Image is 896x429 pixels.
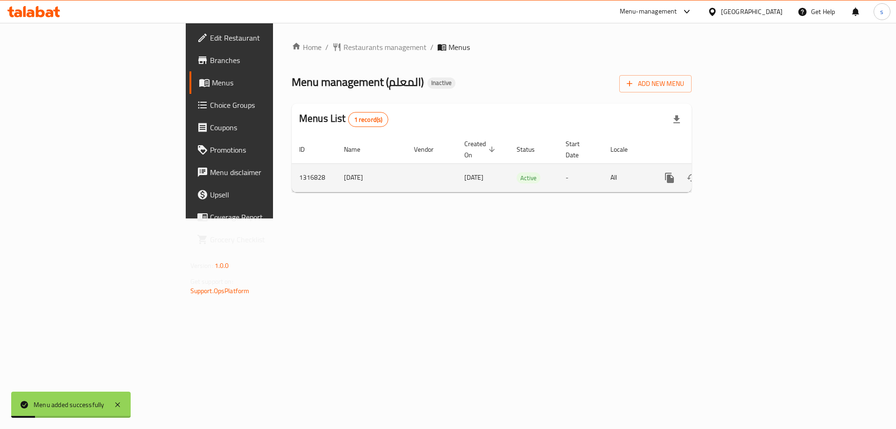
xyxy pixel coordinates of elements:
span: Coupons [210,122,328,133]
td: All [603,163,651,192]
span: Inactive [427,79,455,87]
div: Inactive [427,77,455,89]
li: / [430,42,434,53]
h2: Menus List [299,112,388,127]
a: Menu disclaimer [189,161,336,183]
span: Menus [448,42,470,53]
span: Upsell [210,189,328,200]
span: s [880,7,883,17]
span: Edit Restaurant [210,32,328,43]
span: Created On [464,138,498,161]
span: Vendor [414,144,446,155]
a: Coverage Report [189,206,336,228]
button: Add New Menu [619,75,692,92]
td: [DATE] [336,163,406,192]
a: Coupons [189,116,336,139]
span: Menu disclaimer [210,167,328,178]
button: more [658,167,681,189]
span: 1 record(s) [349,115,388,124]
a: Menus [189,71,336,94]
span: Start Date [566,138,592,161]
span: Active [517,173,540,183]
th: Actions [651,135,756,164]
span: [DATE] [464,171,483,183]
span: Status [517,144,547,155]
span: 1.0.0 [215,260,229,272]
a: Restaurants management [332,42,427,53]
span: Promotions [210,144,328,155]
div: Active [517,172,540,183]
a: Upsell [189,183,336,206]
span: ID [299,144,317,155]
span: Locale [610,144,640,155]
span: Menu management ( المعلم ) [292,71,424,92]
a: Branches [189,49,336,71]
span: Add New Menu [627,78,684,90]
span: Branches [210,55,328,66]
table: enhanced table [292,135,756,192]
a: Promotions [189,139,336,161]
a: Edit Restaurant [189,27,336,49]
a: Support.OpsPlatform [190,285,250,297]
a: Choice Groups [189,94,336,116]
div: Menu added successfully [34,400,105,410]
span: Grocery Checklist [210,234,328,245]
div: Menu-management [620,6,677,17]
span: Version: [190,260,213,272]
span: Name [344,144,372,155]
div: [GEOGRAPHIC_DATA] [721,7,783,17]
span: Menus [212,77,328,88]
span: Coverage Report [210,211,328,223]
td: - [558,163,603,192]
a: Grocery Checklist [189,228,336,251]
span: Choice Groups [210,99,328,111]
button: Change Status [681,167,703,189]
span: Restaurants management [343,42,427,53]
nav: breadcrumb [292,42,692,53]
span: Get support on: [190,275,233,288]
div: Export file [665,108,688,131]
